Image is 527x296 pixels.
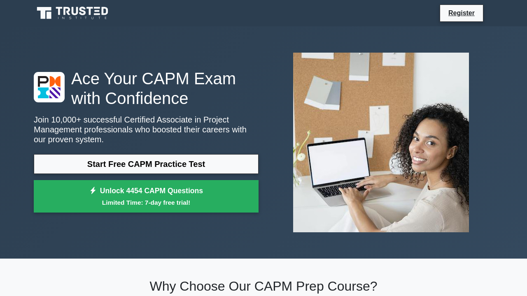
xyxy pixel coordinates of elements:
[34,154,259,174] a: Start Free CAPM Practice Test
[34,69,259,108] h1: Ace Your CAPM Exam with Confidence
[34,180,259,213] a: Unlock 4454 CAPM QuestionsLimited Time: 7-day free trial!
[34,115,259,144] p: Join 10,000+ successful Certified Associate in Project Management professionals who boosted their...
[34,278,493,294] h2: Why Choose Our CAPM Prep Course?
[443,8,480,18] a: Register
[44,198,248,207] small: Limited Time: 7-day free trial!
